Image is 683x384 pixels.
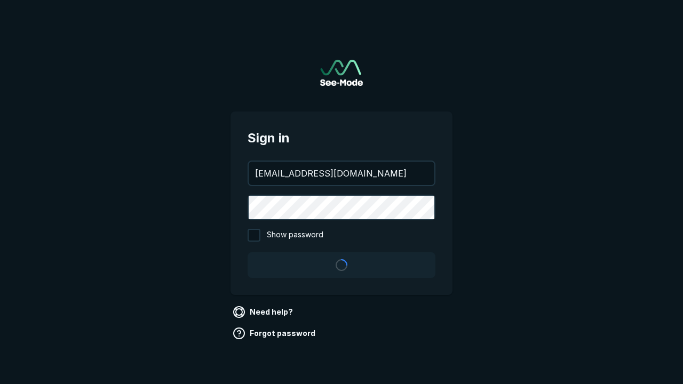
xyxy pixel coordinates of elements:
span: Sign in [248,129,435,148]
img: See-Mode Logo [320,60,363,86]
a: Forgot password [231,325,320,342]
a: Go to sign in [320,60,363,86]
a: Need help? [231,303,297,321]
input: your@email.com [249,162,434,185]
span: Show password [267,229,323,242]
